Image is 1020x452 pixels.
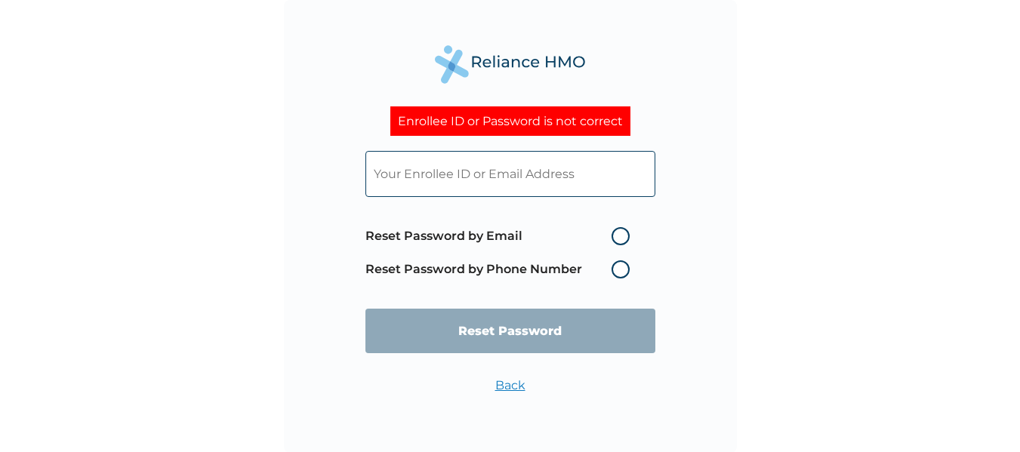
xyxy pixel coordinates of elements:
[365,260,637,278] label: Reset Password by Phone Number
[390,106,630,136] div: Enrollee ID or Password is not correct
[365,151,655,197] input: Your Enrollee ID or Email Address
[435,45,586,84] img: Reliance Health's Logo
[365,220,637,286] span: Password reset method
[365,309,655,353] input: Reset Password
[365,227,637,245] label: Reset Password by Email
[495,378,525,392] a: Back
